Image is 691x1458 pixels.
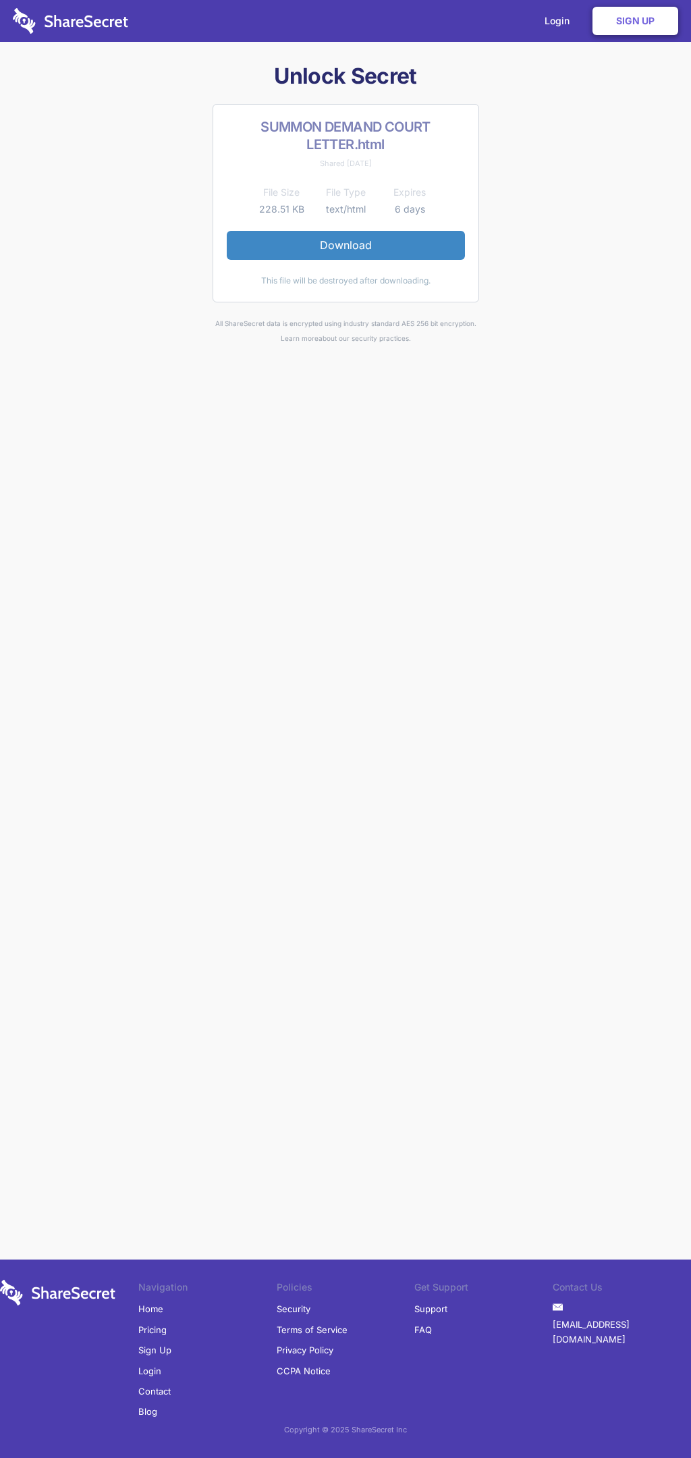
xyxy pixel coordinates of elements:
[138,1320,167,1340] a: Pricing
[250,184,314,200] th: File Size
[138,1340,171,1360] a: Sign Up
[13,8,128,34] img: logo-wordmark-white-trans-d4663122ce5f474addd5e946df7df03e33cb6a1c49d2221995e7729f52c070b2.svg
[314,184,378,200] th: File Type
[314,201,378,217] td: text/html
[138,1280,277,1299] li: Navigation
[277,1320,348,1340] a: Terms of Service
[227,118,465,153] h2: SUMMON DEMAND COURT LETTER.html
[250,201,314,217] td: 228.51 KB
[553,1314,691,1350] a: [EMAIL_ADDRESS][DOMAIN_NAME]
[138,1381,171,1401] a: Contact
[227,156,465,171] div: Shared [DATE]
[227,231,465,259] a: Download
[277,1299,310,1319] a: Security
[281,334,319,342] a: Learn more
[277,1361,331,1381] a: CCPA Notice
[414,1280,553,1299] li: Get Support
[138,1299,163,1319] a: Home
[414,1320,432,1340] a: FAQ
[414,1299,447,1319] a: Support
[227,273,465,288] div: This file will be destroyed after downloading.
[378,201,442,217] td: 6 days
[138,1361,161,1381] a: Login
[277,1280,415,1299] li: Policies
[378,184,442,200] th: Expires
[592,7,678,35] a: Sign Up
[277,1340,333,1360] a: Privacy Policy
[553,1280,691,1299] li: Contact Us
[138,1401,157,1422] a: Blog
